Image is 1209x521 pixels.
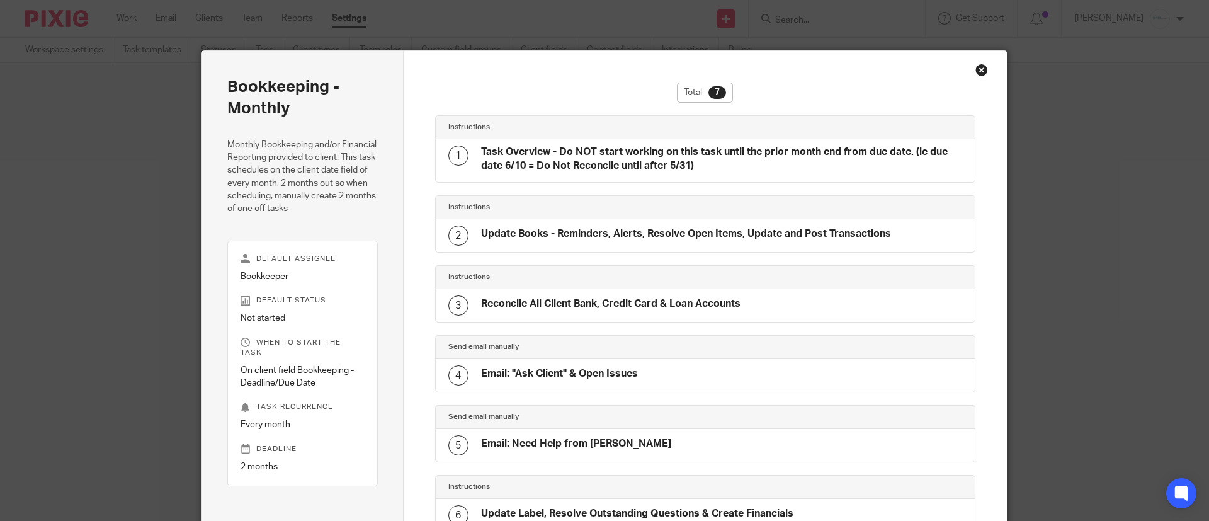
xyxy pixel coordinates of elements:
[448,435,468,455] div: 5
[975,64,988,76] div: Close this dialog window
[241,402,365,412] p: Task recurrence
[241,461,365,473] p: 2 months
[448,202,705,212] h4: Instructions
[241,364,365,390] p: On client field Bookkeeping - Deadline/Due Date
[448,146,468,166] div: 1
[481,297,741,311] h4: Reconcile All Client Bank, Credit Card & Loan Accounts
[481,507,793,520] h4: Update Label, Resolve Outstanding Questions & Create Financials
[448,482,705,492] h4: Instructions
[227,76,378,120] h2: Bookkeeping - Monthly
[241,254,365,264] p: Default assignee
[481,437,671,450] h4: Email: Need Help from [PERSON_NAME]
[448,272,705,282] h4: Instructions
[481,227,891,241] h4: Update Books - Reminders, Alerts, Resolve Open Items, Update and Post Transactions
[241,338,365,358] p: When to start the task
[481,367,638,381] h4: Email: "Ask Client" & Open Issues
[481,146,963,173] h4: Task Overview - Do NOT start working on this task until the prior month end from due date. (ie du...
[241,418,365,431] p: Every month
[241,270,365,283] p: Bookkeeper
[448,295,468,316] div: 3
[677,83,733,103] div: Total
[708,86,726,99] div: 7
[448,365,468,386] div: 4
[448,412,705,422] h4: Send email manually
[448,342,705,352] h4: Send email manually
[241,295,365,306] p: Default status
[227,139,378,215] p: Monthly Bookkeeping and/or Financial Reporting provided to client. This task schedules on the cli...
[448,226,468,246] div: 2
[241,444,365,454] p: Deadline
[241,312,365,324] p: Not started
[448,122,705,132] h4: Instructions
